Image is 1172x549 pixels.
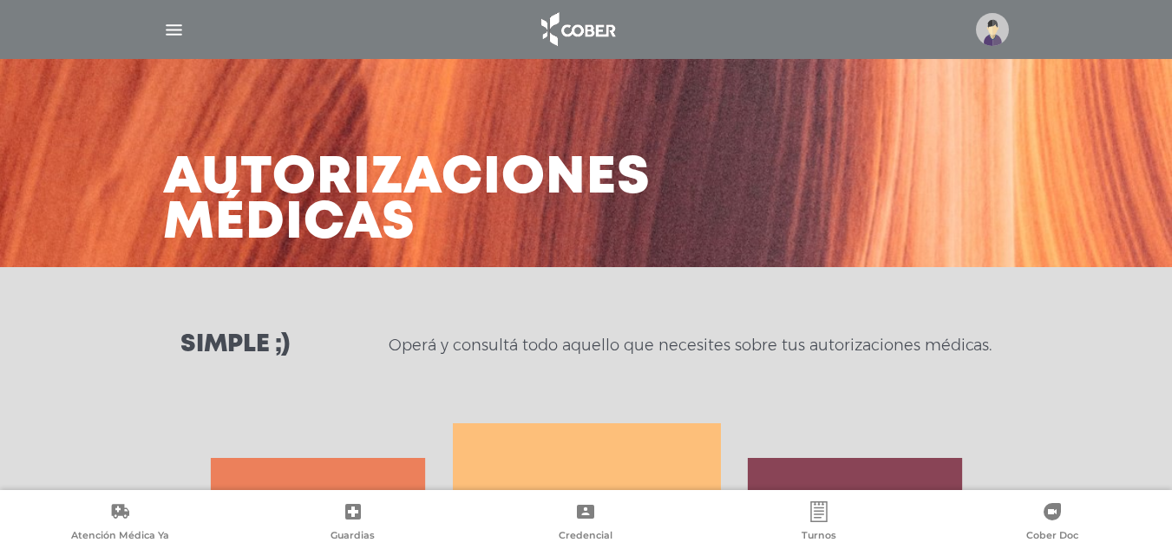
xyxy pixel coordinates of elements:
[389,335,992,356] p: Operá y consultá todo aquello que necesites sobre tus autorizaciones médicas.
[237,501,470,546] a: Guardias
[71,529,169,545] span: Atención Médica Ya
[163,19,185,41] img: Cober_menu-lines-white.svg
[3,501,237,546] a: Atención Médica Ya
[180,333,290,357] h3: Simple ;)
[802,529,836,545] span: Turnos
[976,13,1009,46] img: profile-placeholder.svg
[469,501,703,546] a: Credencial
[1026,529,1078,545] span: Cober Doc
[163,156,651,246] h3: Autorizaciones médicas
[703,501,936,546] a: Turnos
[559,529,612,545] span: Credencial
[331,529,375,545] span: Guardias
[532,9,623,50] img: logo_cober_home-white.png
[935,501,1169,546] a: Cober Doc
